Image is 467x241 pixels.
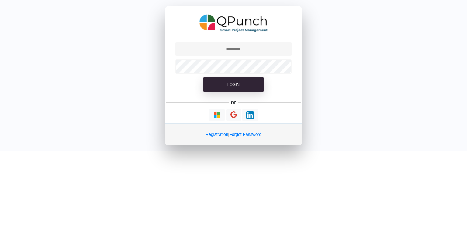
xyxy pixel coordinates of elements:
[209,109,225,121] button: Continue With Microsoft Azure
[203,77,264,92] button: Login
[246,111,254,119] img: Loading...
[206,132,228,137] a: Registration
[199,12,268,34] img: QPunch
[213,111,221,119] img: Loading...
[165,123,302,145] div: |
[227,82,240,87] span: Login
[226,109,241,121] button: Continue With Google
[229,132,261,137] a: Forgot Password
[242,109,258,121] button: Continue With LinkedIn
[230,98,237,107] h5: or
